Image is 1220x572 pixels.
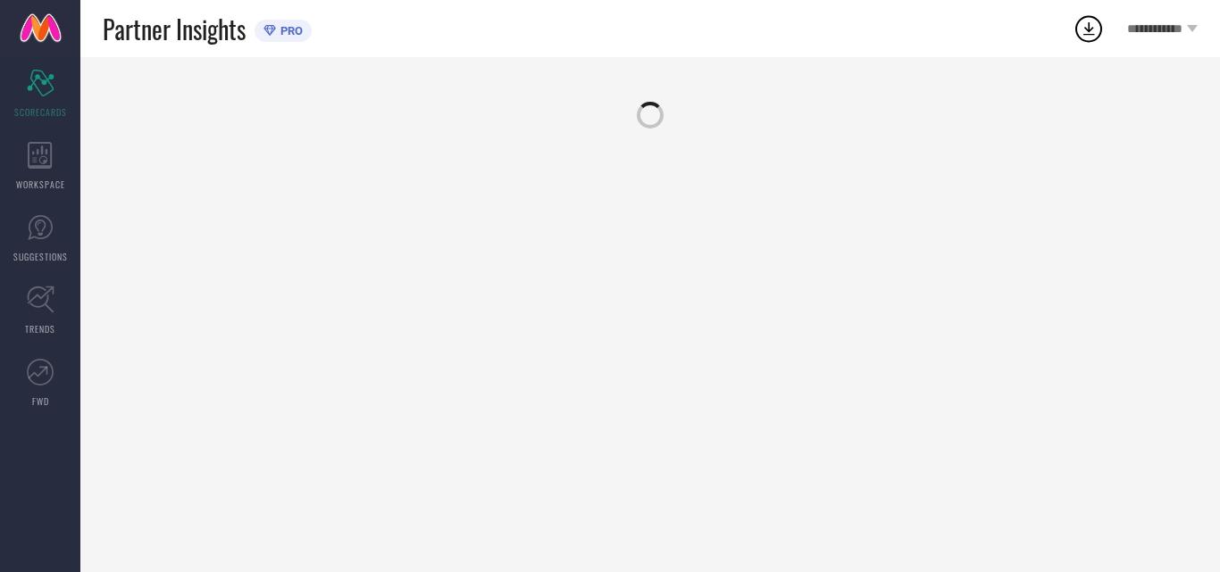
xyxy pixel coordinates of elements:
span: Partner Insights [103,11,246,47]
span: FWD [32,394,49,408]
span: TRENDS [25,322,55,336]
span: SCORECARDS [14,105,67,119]
div: Open download list [1073,12,1105,45]
span: SUGGESTIONS [13,250,68,263]
span: PRO [276,24,303,37]
span: WORKSPACE [16,178,65,191]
